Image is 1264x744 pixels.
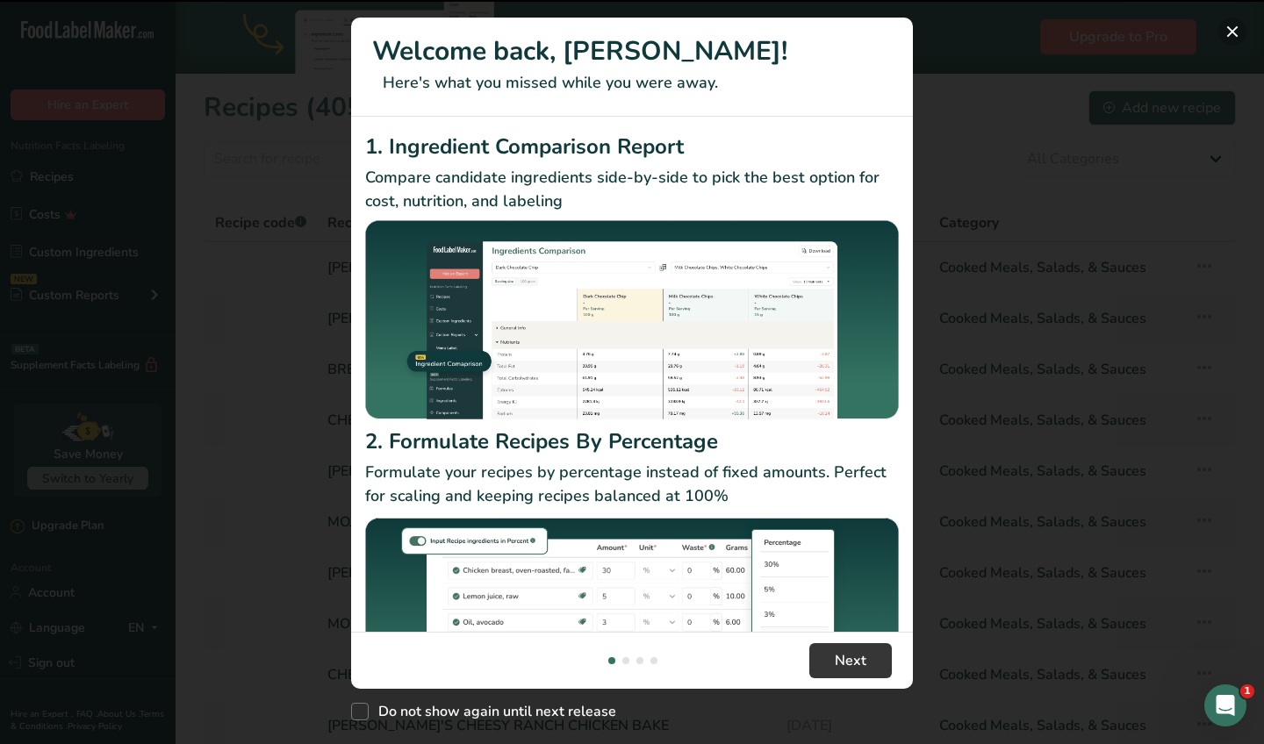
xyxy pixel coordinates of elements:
span: Next [835,650,866,671]
h1: Welcome back, [PERSON_NAME]! [372,32,892,71]
span: Do not show again until next release [369,703,616,720]
button: Next [809,643,892,678]
img: Ingredient Comparison Report [365,220,899,419]
iframe: Intercom live chat [1204,684,1246,726]
span: 1 [1240,684,1254,698]
p: Compare candidate ingredients side-by-side to pick the best option for cost, nutrition, and labeling [365,166,899,213]
p: Formulate your recipes by percentage instead of fixed amounts. Perfect for scaling and keeping re... [365,461,899,508]
img: Formulate Recipes By Percentage [365,515,899,726]
p: Here's what you missed while you were away. [372,71,892,95]
h2: 2. Formulate Recipes By Percentage [365,426,899,457]
h2: 1. Ingredient Comparison Report [365,131,899,162]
